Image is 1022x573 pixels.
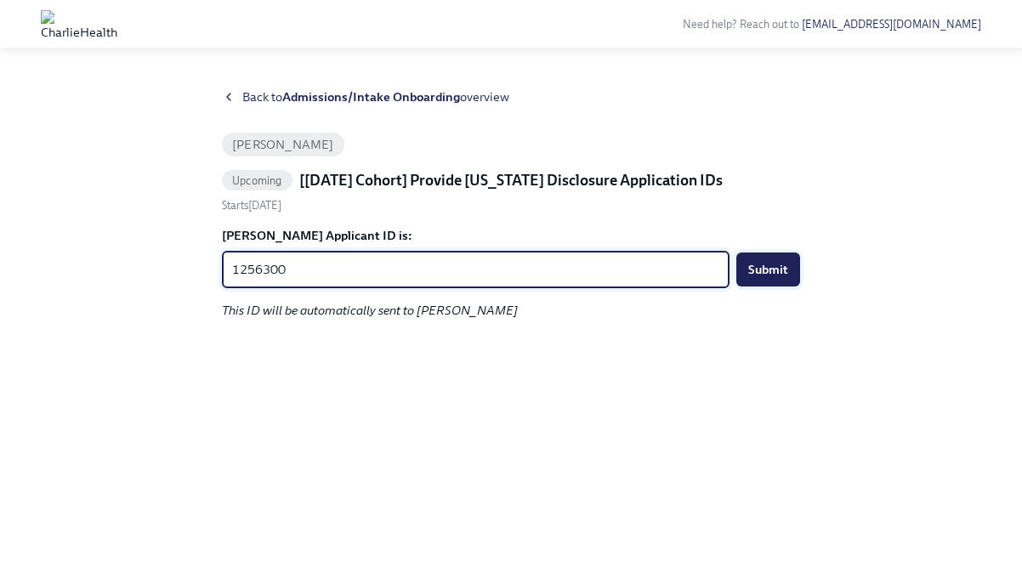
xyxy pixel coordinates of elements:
span: [PERSON_NAME] [222,139,344,151]
a: Back toAdmissions/Intake Onboardingoverview [222,88,800,105]
span: Upcoming [222,174,292,187]
button: Submit [736,252,800,286]
span: Submit [748,261,788,278]
img: CharlieHealth [41,10,117,37]
strong: Admissions/Intake Onboarding [282,89,460,105]
span: Wednesday, October 8th 2025, 10:00 am [222,199,281,212]
textarea: 1256300 [232,259,719,280]
label: [PERSON_NAME] Applicant ID is: [222,227,800,244]
h5: [[DATE] Cohort] Provide [US_STATE] Disclosure Application IDs [299,170,723,190]
em: This ID will be automatically sent to [PERSON_NAME] [222,303,518,318]
a: [EMAIL_ADDRESS][DOMAIN_NAME] [802,18,981,31]
span: Back to overview [242,88,509,105]
span: Need help? Reach out to [683,18,981,31]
